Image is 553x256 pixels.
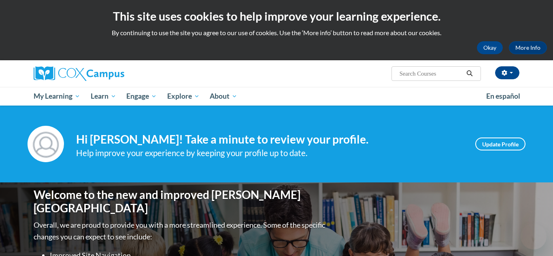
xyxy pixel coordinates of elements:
img: Cox Campus [34,66,124,81]
a: About [205,87,243,106]
a: En español [481,88,525,105]
a: More Info [509,41,547,54]
span: About [210,91,237,101]
iframe: Button to launch messaging window [521,224,547,250]
img: Profile Image [28,126,64,162]
h2: This site uses cookies to help improve your learning experience. [6,8,547,24]
h1: Welcome to the new and improved [PERSON_NAME][GEOGRAPHIC_DATA] [34,188,327,215]
div: Main menu [21,87,532,106]
button: Okay [477,41,503,54]
h4: Hi [PERSON_NAME]! Take a minute to review your profile. [76,133,463,146]
button: Account Settings [495,66,519,79]
div: Help improve your experience by keeping your profile up to date. [76,146,463,160]
a: Engage [121,87,162,106]
span: Engage [126,91,157,101]
p: Overall, we are proud to provide you with a more streamlined experience. Some of the specific cha... [34,219,327,243]
p: By continuing to use the site you agree to our use of cookies. Use the ‘More info’ button to read... [6,28,547,37]
span: Learn [91,91,116,101]
input: Search Courses [399,69,464,78]
a: Cox Campus [34,66,187,81]
span: My Learning [34,91,80,101]
a: My Learning [28,87,85,106]
button: Search [464,69,476,78]
a: Explore [162,87,205,106]
a: Update Profile [475,138,525,150]
a: Learn [85,87,121,106]
span: Explore [167,91,200,101]
span: En español [486,92,520,100]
